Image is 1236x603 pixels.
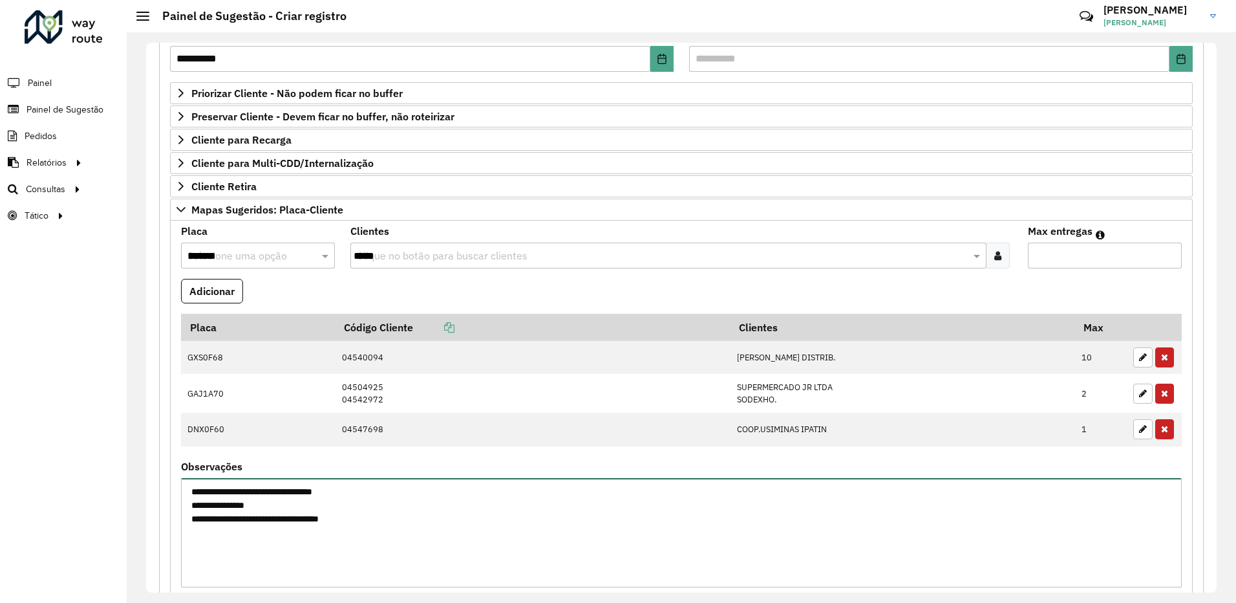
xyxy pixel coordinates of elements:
[25,209,48,223] span: Tático
[350,223,389,239] label: Clientes
[26,182,65,196] span: Consultas
[413,321,454,334] a: Copiar
[1028,223,1092,239] label: Max entregas
[336,413,730,446] td: 04547698
[181,374,336,412] td: GAJ1A70
[730,341,1075,375] td: [PERSON_NAME] DISTRIB.
[1075,413,1127,446] td: 1
[170,82,1193,104] a: Priorizar Cliente - Não podem ficar no buffer
[1096,230,1105,240] em: Máximo de clientes que serão colocados na mesma rota com os clientes informados
[650,46,674,72] button: Choose Date
[181,413,336,446] td: DNX0F60
[191,135,292,145] span: Cliente para Recarga
[191,181,257,192] span: Cliente Retira
[181,223,208,239] label: Placa
[336,374,730,412] td: 04504925 04542972
[181,314,336,341] th: Placa
[1103,17,1200,28] span: [PERSON_NAME]
[336,314,730,341] th: Código Cliente
[1072,3,1100,30] a: Contato Rápido
[336,341,730,375] td: 04540094
[25,129,57,143] span: Pedidos
[191,204,343,215] span: Mapas Sugeridos: Placa-Cliente
[1169,46,1193,72] button: Choose Date
[170,199,1193,221] a: Mapas Sugeridos: Placa-Cliente
[191,111,454,122] span: Preservar Cliente - Devem ficar no buffer, não roteirizar
[181,459,242,474] label: Observações
[730,314,1075,341] th: Clientes
[149,9,346,23] h2: Painel de Sugestão - Criar registro
[730,413,1075,446] td: COOP.USIMINAS IPATIN
[181,279,243,303] button: Adicionar
[191,88,403,98] span: Priorizar Cliente - Não podem ficar no buffer
[28,76,52,90] span: Painel
[170,175,1193,197] a: Cliente Retira
[1075,341,1127,375] td: 10
[1103,4,1200,16] h3: [PERSON_NAME]
[1075,374,1127,412] td: 2
[170,105,1193,127] a: Preservar Cliente - Devem ficar no buffer, não roteirizar
[170,129,1193,151] a: Cliente para Recarga
[730,374,1075,412] td: SUPERMERCADO JR LTDA SODEXHO.
[1075,314,1127,341] th: Max
[191,158,374,168] span: Cliente para Multi-CDD/Internalização
[27,103,103,116] span: Painel de Sugestão
[170,152,1193,174] a: Cliente para Multi-CDD/Internalização
[181,341,336,375] td: GXS0F68
[27,156,67,170] span: Relatórios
